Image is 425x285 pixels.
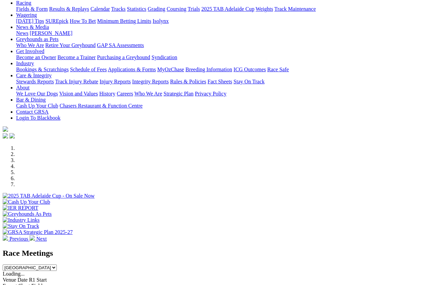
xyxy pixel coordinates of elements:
[16,85,30,90] a: About
[3,271,25,277] span: Loading...
[16,18,44,24] a: [DATE] Tips
[3,199,50,205] img: Cash Up Your Club
[16,18,422,24] div: Wagering
[16,103,58,109] a: Cash Up Your Club
[3,223,39,229] img: Stay On Track
[29,277,47,283] span: R1 Start
[3,236,30,242] a: Previous
[16,103,422,109] div: Bar & Dining
[111,6,126,12] a: Tracks
[167,6,186,12] a: Coursing
[9,133,15,138] img: twitter.svg
[16,36,58,42] a: Greyhounds as Pets
[274,6,316,12] a: Track Maintenance
[3,133,8,138] img: facebook.svg
[164,91,194,96] a: Strategic Plan
[170,79,206,84] a: Rules & Policies
[17,277,28,283] span: Date
[16,42,44,48] a: Who We Are
[256,6,273,12] a: Weights
[99,91,115,96] a: History
[3,211,52,217] img: Greyhounds As Pets
[30,236,47,242] a: Next
[134,91,162,96] a: Who We Are
[16,48,44,54] a: Get Involved
[45,42,96,48] a: Retire Your Greyhound
[187,6,200,12] a: Trials
[16,30,422,36] div: News & Media
[16,91,58,96] a: We Love Our Dogs
[16,6,422,12] div: Racing
[157,67,184,72] a: MyOzChase
[16,67,69,72] a: Bookings & Scratchings
[59,91,98,96] a: Vision and Values
[16,91,422,97] div: About
[208,79,232,84] a: Fact Sheets
[70,67,107,72] a: Schedule of Fees
[16,12,37,18] a: Wagering
[3,217,40,223] img: Industry Links
[16,54,422,60] div: Get Involved
[49,6,89,12] a: Results & Replays
[30,235,35,241] img: chevron-right-pager-white.svg
[3,229,73,235] img: GRSA Strategic Plan 2025-27
[16,67,422,73] div: Industry
[16,6,48,12] a: Fields & Form
[16,97,46,103] a: Bar & Dining
[117,91,133,96] a: Careers
[55,79,98,84] a: Track Injury Rebate
[97,42,144,48] a: GAP SA Assessments
[45,18,68,24] a: SUREpick
[195,91,226,96] a: Privacy Policy
[3,235,8,241] img: chevron-left-pager-white.svg
[16,24,49,30] a: News & Media
[30,30,72,36] a: [PERSON_NAME]
[36,236,47,242] span: Next
[127,6,146,12] a: Statistics
[57,54,96,60] a: Become a Trainer
[97,54,150,60] a: Purchasing a Greyhound
[3,277,16,283] span: Venue
[153,18,169,24] a: Isolynx
[3,249,422,258] h2: Race Meetings
[16,79,422,85] div: Care & Integrity
[16,60,34,66] a: Industry
[16,73,52,78] a: Care & Integrity
[233,79,264,84] a: Stay On Track
[9,236,28,242] span: Previous
[16,115,60,121] a: Login To Blackbook
[3,193,95,199] img: 2025 TAB Adelaide Cup - On Sale Now
[3,205,38,211] img: IER REPORT
[99,79,131,84] a: Injury Reports
[267,67,289,72] a: Race Safe
[16,79,54,84] a: Stewards Reports
[16,109,48,115] a: Contact GRSA
[70,18,96,24] a: How To Bet
[148,6,165,12] a: Grading
[90,6,110,12] a: Calendar
[185,67,232,72] a: Breeding Information
[59,103,142,109] a: Chasers Restaurant & Function Centre
[97,18,151,24] a: Minimum Betting Limits
[152,54,177,60] a: Syndication
[16,54,56,60] a: Become an Owner
[233,67,266,72] a: ICG Outcomes
[201,6,254,12] a: 2025 TAB Adelaide Cup
[16,30,28,36] a: News
[132,79,169,84] a: Integrity Reports
[3,126,8,132] img: logo-grsa-white.png
[16,42,422,48] div: Greyhounds as Pets
[108,67,156,72] a: Applications & Forms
